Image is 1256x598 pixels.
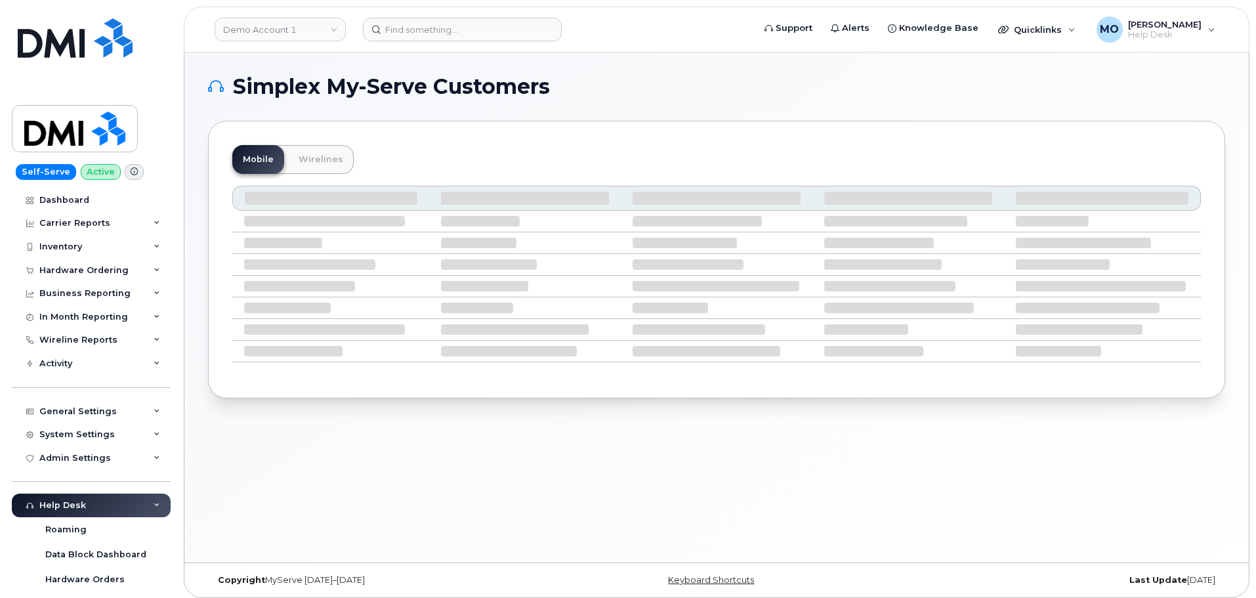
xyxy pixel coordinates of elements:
strong: Copyright [218,575,265,585]
span: Simplex My-Serve Customers [233,77,550,96]
a: Wirelines [288,145,354,174]
strong: Last Update [1129,575,1187,585]
a: Mobile [232,145,284,174]
a: Keyboard Shortcuts [668,575,754,585]
div: [DATE] [886,575,1225,586]
div: MyServe [DATE]–[DATE] [208,575,547,586]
